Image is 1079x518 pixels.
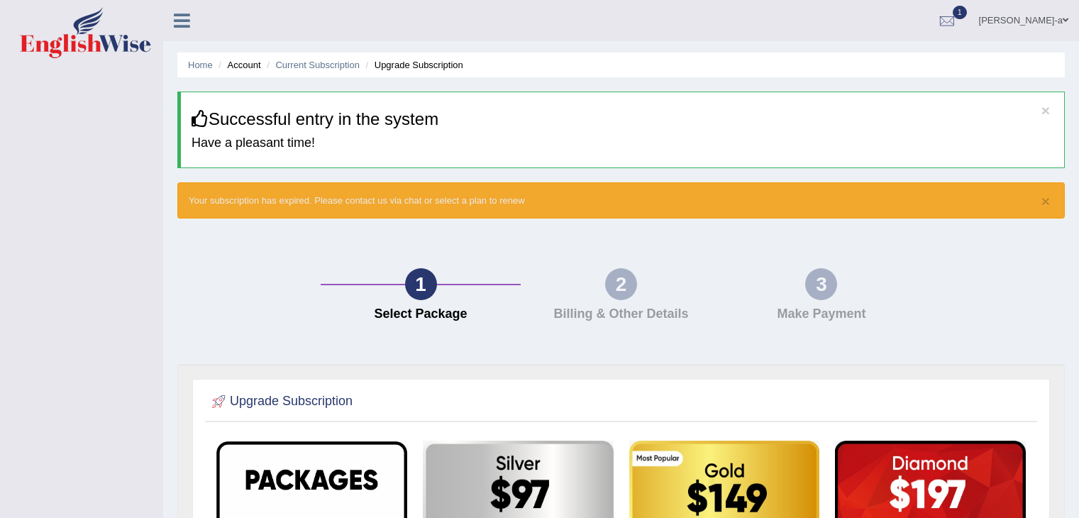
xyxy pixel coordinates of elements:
[328,307,514,321] h4: Select Package
[363,58,463,72] li: Upgrade Subscription
[953,6,967,19] span: 1
[805,268,837,300] div: 3
[209,391,353,412] h2: Upgrade Subscription
[1041,103,1050,118] button: ×
[1041,194,1050,209] button: ×
[192,136,1053,150] h4: Have a pleasant time!
[275,60,360,70] a: Current Subscription
[605,268,637,300] div: 2
[188,60,213,70] a: Home
[177,182,1065,219] div: Your subscription has expired. Please contact us via chat or select a plan to renew
[192,110,1053,128] h3: Successful entry in the system
[215,58,260,72] li: Account
[405,268,437,300] div: 1
[528,307,714,321] h4: Billing & Other Details
[729,307,914,321] h4: Make Payment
